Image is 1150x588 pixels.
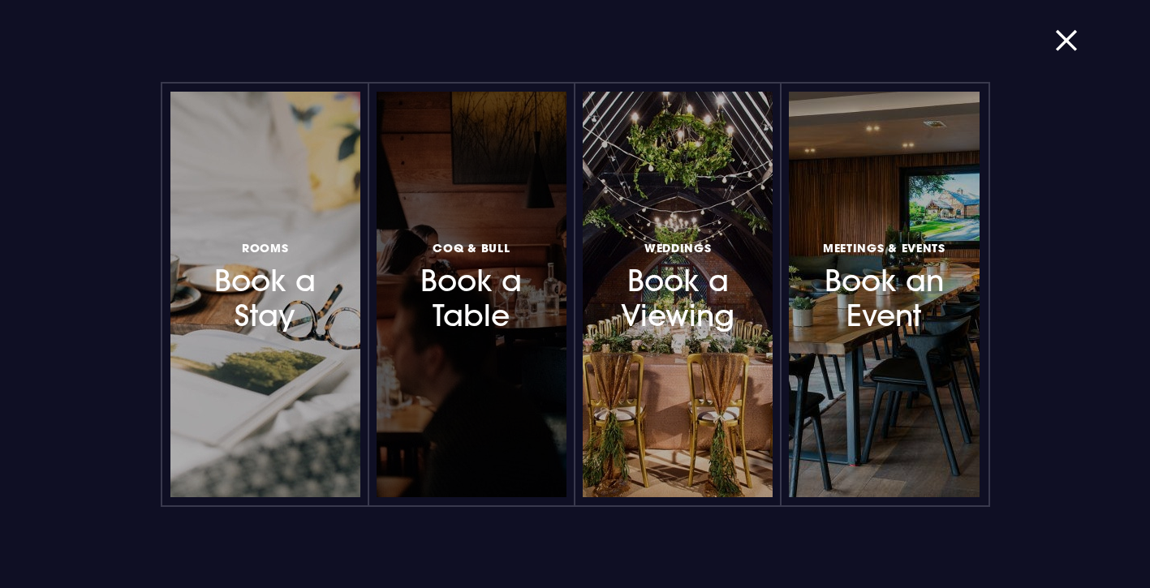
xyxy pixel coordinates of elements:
a: Meetings & EventsBook an Event [789,92,979,497]
h3: Book a Viewing [611,238,744,334]
span: Weddings [644,240,712,255]
h3: Book a Table [405,238,538,334]
span: Meetings & Events [823,240,945,255]
a: Coq & BullBook a Table [377,92,566,497]
span: Coq & Bull [433,240,510,255]
h3: Book an Event [818,238,951,334]
span: Rooms [242,240,289,255]
a: RoomsBook a Stay [170,92,360,497]
h3: Book a Stay [199,238,332,334]
a: WeddingsBook a Viewing [583,92,773,497]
